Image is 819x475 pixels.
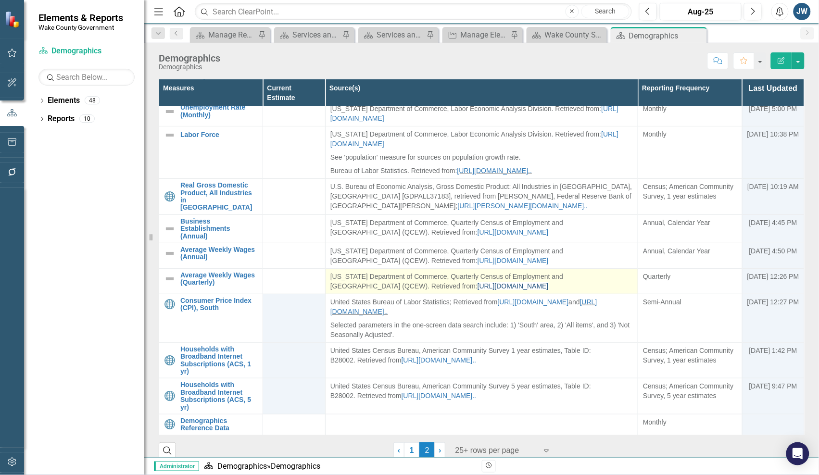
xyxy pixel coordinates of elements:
[204,461,475,472] div: »
[660,3,742,20] button: Aug-25
[478,228,549,236] a: [URL][DOMAIN_NAME]
[458,202,588,210] a: [URL][PERSON_NAME][DOMAIN_NAME]..
[404,442,419,459] a: 1
[325,378,638,414] td: Double-Click to Edit
[330,272,633,291] p: [US_STATE] Department of Commerce, Quarterly Census of Employment and [GEOGRAPHIC_DATA] (QCEW). R...
[638,126,742,179] td: Double-Click to Edit
[330,298,597,315] a: [URL][DOMAIN_NAME]..
[361,29,424,41] a: Services and Key Operating Measures
[180,218,258,240] a: Business Establishments (Annual)
[330,218,633,237] p: [US_STATE] Department of Commerce, Quarterly Census of Employment and [GEOGRAPHIC_DATA] (QCEW). R...
[330,346,633,365] p: United States Census Bureau, American Community Survey 1 year estimates, Table ID: B28002. Retrie...
[638,414,742,436] td: Double-Click to Edit
[325,101,638,126] td: Double-Click to Edit
[180,297,258,312] a: Consumer Price Index (CPI), South
[747,346,799,355] div: [DATE] 1:42 PM
[159,414,263,436] td: Double-Click to Edit Right Click for Context Menu
[38,12,123,24] span: Elements & Reports
[747,218,799,227] div: [DATE] 4:45 PM
[159,342,263,378] td: Double-Click to Edit Right Click for Context Menu
[85,97,100,105] div: 48
[164,299,176,310] img: Community Indicator
[402,356,477,364] a: [URL][DOMAIN_NAME]..
[663,6,738,18] div: Aug-25
[159,101,263,126] td: Double-Click to Edit Right Click for Context Menu
[638,378,742,414] td: Double-Click to Edit
[794,3,811,20] button: JW
[5,11,22,28] img: ClearPoint Strategy
[164,106,176,117] img: Not Defined
[747,272,799,281] div: [DATE] 12:26 PM
[325,268,638,294] td: Double-Click to Edit
[325,414,638,436] td: Double-Click to Edit
[180,417,258,432] a: Demographics Reference Data
[180,182,258,212] a: Real Gross Domestic Product, All Industries in [GEOGRAPHIC_DATA]
[330,150,633,164] p: See 'population' measure for sources on population growth rate.
[643,346,737,365] div: Census; American Community Survey, 1 year estimates
[164,355,176,366] img: Community Indicator
[529,29,605,41] a: Wake County Strategic Plan
[643,182,737,201] div: Census; American Community Survey, 1 year estimates
[330,164,633,175] p: Bureau of Labor Statistics. Retrieved from:
[38,24,123,31] small: Wake County Government
[192,29,256,41] a: Manage Reports
[747,381,799,391] div: [DATE] 9:47 PM
[638,268,742,294] td: Double-Click to Edit
[330,381,633,400] p: United States Census Bureau, American Community Survey 5 year estimates, Table ID: B28002. Retrie...
[48,113,75,125] a: Reports
[643,104,737,113] div: Monthly
[38,69,135,86] input: Search Below...
[439,446,441,454] span: ›
[325,214,638,243] td: Double-Click to Edit
[643,272,737,281] div: Quarterly
[643,246,737,256] div: Annual, Calendar Year
[747,182,799,191] div: [DATE] 10:19 AM
[747,104,799,113] div: [DATE] 5:00 PM
[292,29,340,41] div: Services and Key Operating Measures
[325,294,638,342] td: Double-Click to Edit
[419,442,435,459] span: 2
[581,5,630,18] button: Search
[629,30,705,42] div: Demographics
[48,95,80,106] a: Elements
[159,214,263,243] td: Double-Click to Edit Right Click for Context Menu
[159,63,220,71] div: Demographics
[180,381,258,411] a: Households with Broadband Internet Subscriptions (ACS, 5 yr)
[159,378,263,414] td: Double-Click to Edit Right Click for Context Menu
[208,29,256,41] div: Manage Reports
[159,126,263,179] td: Double-Click to Edit Right Click for Context Menu
[643,297,737,307] div: Semi-Annual
[180,272,258,287] a: Average Weekly Wages (Quarterly)
[180,346,258,375] a: Households with Broadband Internet Subscriptions (ACS, 1 yr)
[461,29,508,41] div: Manage Elements
[325,126,638,179] td: Double-Click to Edit
[159,268,263,294] td: Double-Click to Edit Right Click for Context Menu
[643,381,737,400] div: Census; American Community Survey, 5 year estimates
[325,243,638,268] td: Double-Click to Edit
[325,342,638,378] td: Double-Click to Edit
[398,446,400,454] span: ‹
[195,3,632,20] input: Search ClearPoint...
[159,53,220,63] div: Demographics
[747,246,799,256] div: [DATE] 4:50 PM
[217,462,267,471] a: Demographics
[786,442,809,465] div: Open Intercom Messenger
[330,297,633,318] p: United States Bureau of Labor Statistics; Retrieved from and
[164,191,176,202] img: Community Indicator
[164,129,176,141] img: Not Defined
[643,218,737,227] div: Annual, Calendar Year
[180,246,258,261] a: Average Weekly Wages (Annual)
[164,419,176,430] img: Community Indicator
[545,29,605,41] div: Wake County Strategic Plan
[330,104,633,123] p: [US_STATE] Department of Commerce, Labor Economic Analysis Division. Retrieved from:
[478,282,549,290] a: [URL][DOMAIN_NAME]
[643,129,737,139] div: Monthly
[638,101,742,126] td: Double-Click to Edit
[457,167,532,175] a: [URL][DOMAIN_NAME]..
[638,342,742,378] td: Double-Click to Edit
[164,273,176,285] img: Not Defined
[747,297,799,307] div: [DATE] 12:27 PM
[271,462,320,471] div: Demographics
[643,417,737,427] div: Monthly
